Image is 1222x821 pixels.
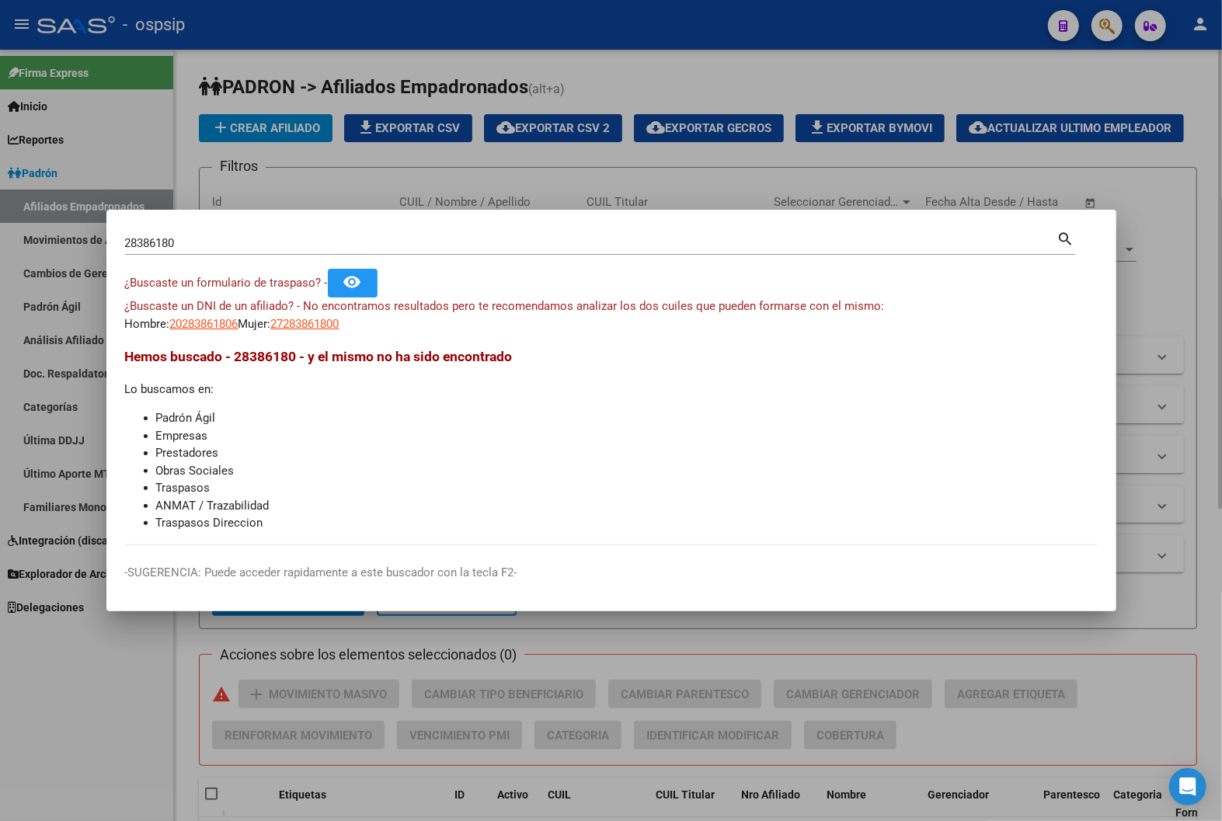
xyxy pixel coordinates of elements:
mat-icon: search [1057,228,1075,247]
li: Padrón Ágil [156,409,1098,427]
p: -SUGERENCIA: Puede acceder rapidamente a este buscador con la tecla F2- [125,564,1098,582]
li: ANMAT / Trazabilidad [156,497,1098,515]
li: Traspasos Direccion [156,514,1098,532]
div: Hombre: Mujer: [125,297,1098,332]
div: Open Intercom Messenger [1169,768,1206,805]
span: Hemos buscado - 28386180 - y el mismo no ha sido encontrado [125,349,513,364]
li: Prestadores [156,444,1098,462]
span: 20283861806 [170,317,238,331]
span: 27283861800 [271,317,339,331]
li: Traspasos [156,479,1098,497]
span: ¿Buscaste un DNI de un afiliado? - No encontramos resultados pero te recomendamos analizar los do... [125,299,885,313]
span: ¿Buscaste un formulario de traspaso? - [125,276,328,290]
div: Lo buscamos en: [125,346,1098,532]
mat-icon: remove_red_eye [343,273,362,291]
li: Empresas [156,427,1098,445]
li: Obras Sociales [156,462,1098,480]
